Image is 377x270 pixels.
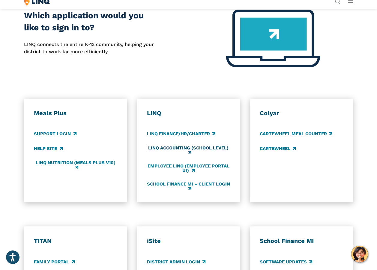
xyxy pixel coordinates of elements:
h3: School Finance MI [260,237,343,245]
h3: Meals Plus [34,109,117,117]
h3: LINQ [147,109,230,117]
a: CARTEWHEEL [260,146,296,152]
a: LINQ Nutrition (Meals Plus v10) [34,160,117,170]
a: School Finance MI – Client Login [147,182,230,192]
a: Help Site [34,146,62,152]
p: LINQ connects the entire K‑12 community, helping your district to work far more efficiently. [24,41,155,56]
h2: Which application would you like to sign in to? [24,10,155,34]
a: Family Portal [34,259,74,265]
a: Employee LINQ (Employee Portal UI) [147,164,230,173]
a: Support Login [34,131,76,137]
a: LINQ Finance/HR/Charter [147,131,215,137]
h3: iSite [147,237,230,245]
a: CARTEWHEEL Meal Counter [260,131,332,137]
button: Hello, have a question? Let’s chat. [351,246,368,262]
a: District Admin Login [147,259,205,265]
h3: TITAN [34,237,117,245]
h3: Colyar [260,109,343,117]
a: LINQ Accounting (school level) [147,145,230,155]
a: Software Updates [260,259,312,265]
